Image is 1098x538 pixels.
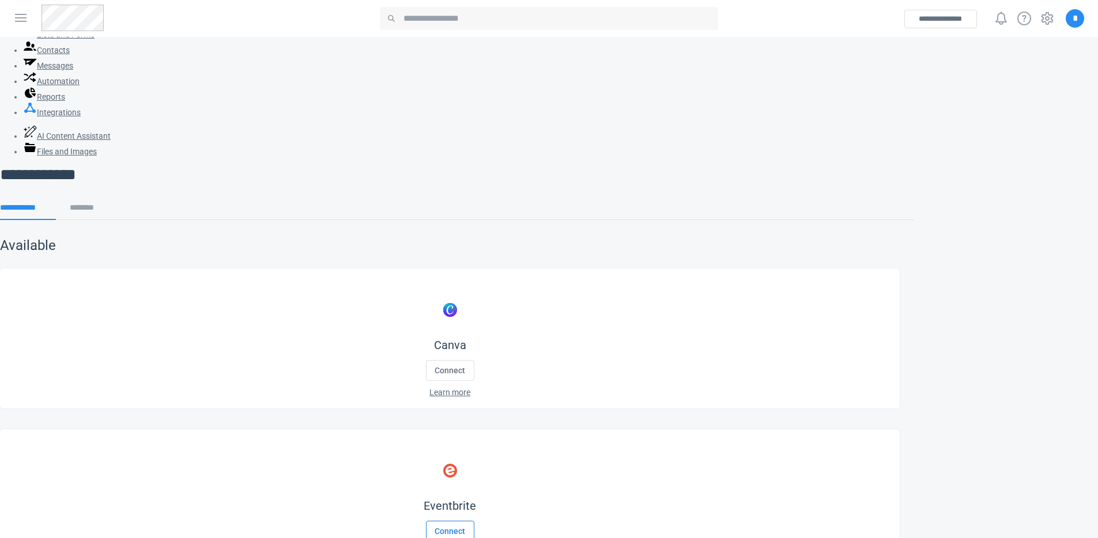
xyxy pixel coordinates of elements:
span: Contacts [37,46,70,55]
span: Reports [37,92,65,101]
a: Integrations [23,108,81,117]
a: Contacts [23,46,70,55]
h3: Eventbrite [12,498,888,514]
button: Connect [426,360,474,381]
a: Automation [23,77,80,86]
a: Files and Images [23,147,97,156]
h3: Canva [12,337,888,353]
span: Messages [37,61,73,70]
span: Integrations [37,108,81,117]
span: Automation [37,77,80,86]
span: AI Content Assistant [37,131,111,141]
a: AI Content Assistant [23,131,111,141]
a: Learn more [429,388,470,397]
a: Messages [23,61,73,70]
span: Files and Images [37,147,97,156]
a: Reports [23,92,65,101]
